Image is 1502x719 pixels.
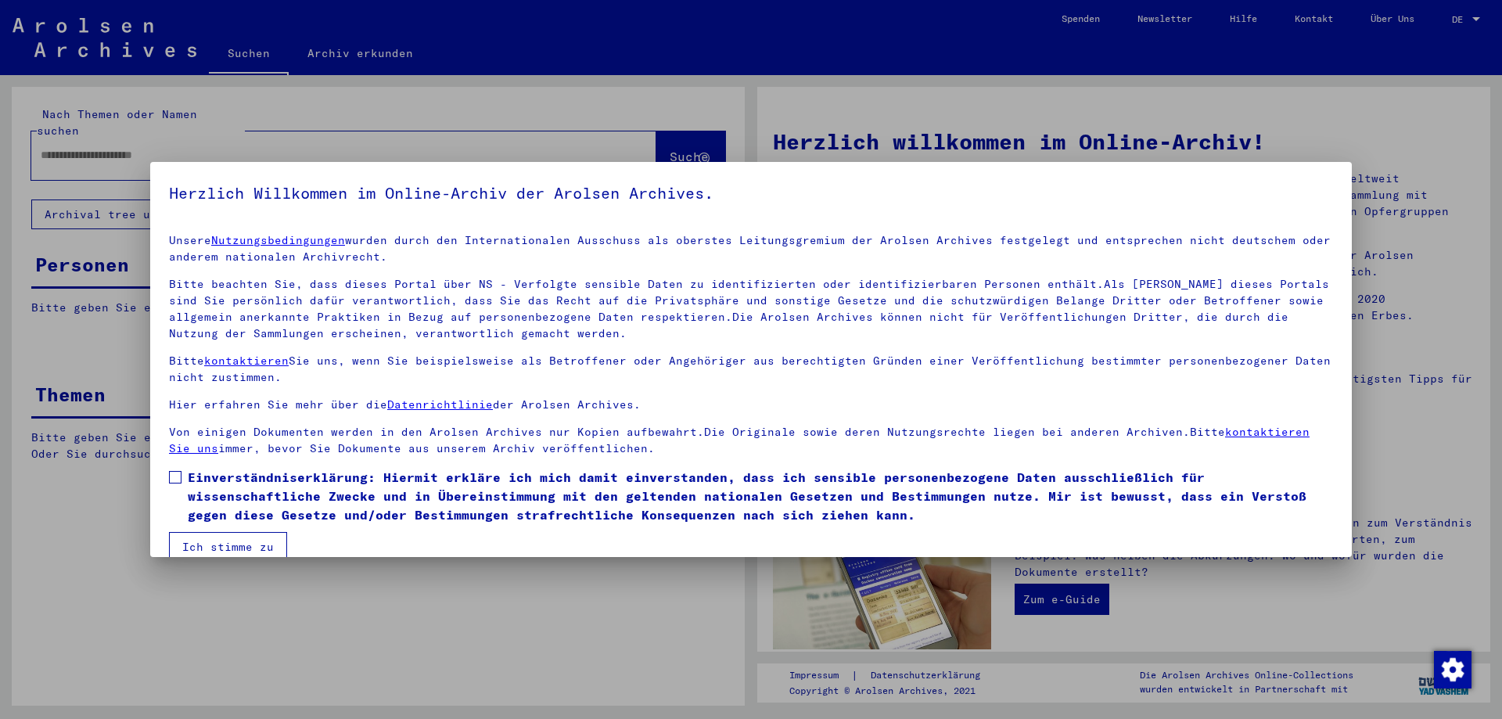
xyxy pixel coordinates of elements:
[211,233,345,247] a: Nutzungsbedingungen
[387,397,493,412] a: Datenrichtlinie
[169,425,1310,455] a: kontaktieren Sie uns
[1434,651,1471,688] img: Zustimmung ändern
[169,276,1333,342] p: Bitte beachten Sie, dass dieses Portal über NS - Verfolgte sensible Daten zu identifizierten oder...
[169,532,287,562] button: Ich stimme zu
[169,232,1333,265] p: Unsere wurden durch den Internationalen Ausschuss als oberstes Leitungsgremium der Arolsen Archiv...
[169,181,1333,206] h5: Herzlich Willkommen im Online-Archiv der Arolsen Archives.
[169,424,1333,457] p: Von einigen Dokumenten werden in den Arolsen Archives nur Kopien aufbewahrt.Die Originale sowie d...
[169,397,1333,413] p: Hier erfahren Sie mehr über die der Arolsen Archives.
[169,353,1333,386] p: Bitte Sie uns, wenn Sie beispielsweise als Betroffener oder Angehöriger aus berechtigten Gründen ...
[188,468,1333,524] span: Einverständniserklärung: Hiermit erkläre ich mich damit einverstanden, dass ich sensible personen...
[204,354,289,368] a: kontaktieren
